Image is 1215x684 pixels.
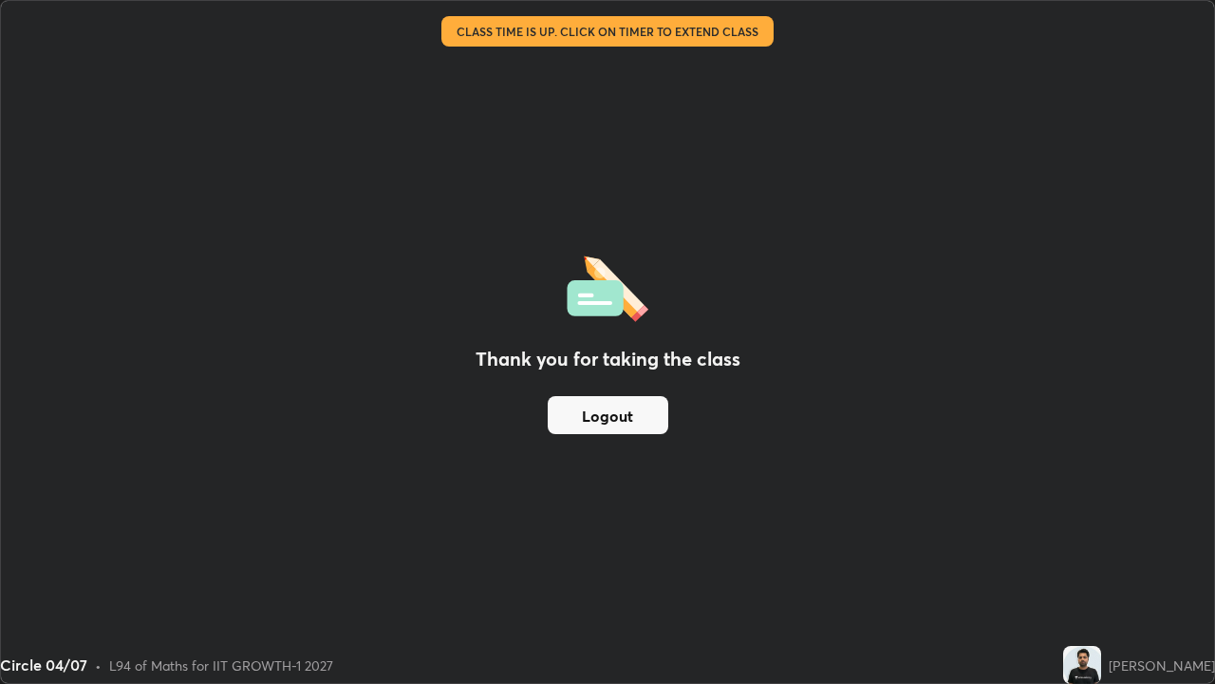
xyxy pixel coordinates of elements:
div: [PERSON_NAME] [1109,655,1215,675]
button: Logout [548,396,668,434]
img: offlineFeedback.1438e8b3.svg [567,250,648,322]
div: L94 of Maths for IIT GROWTH-1 2027 [109,655,333,675]
img: d48540decc314834be1d57de48c05c47.jpg [1063,646,1101,684]
h2: Thank you for taking the class [476,345,740,373]
div: • [95,655,102,675]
